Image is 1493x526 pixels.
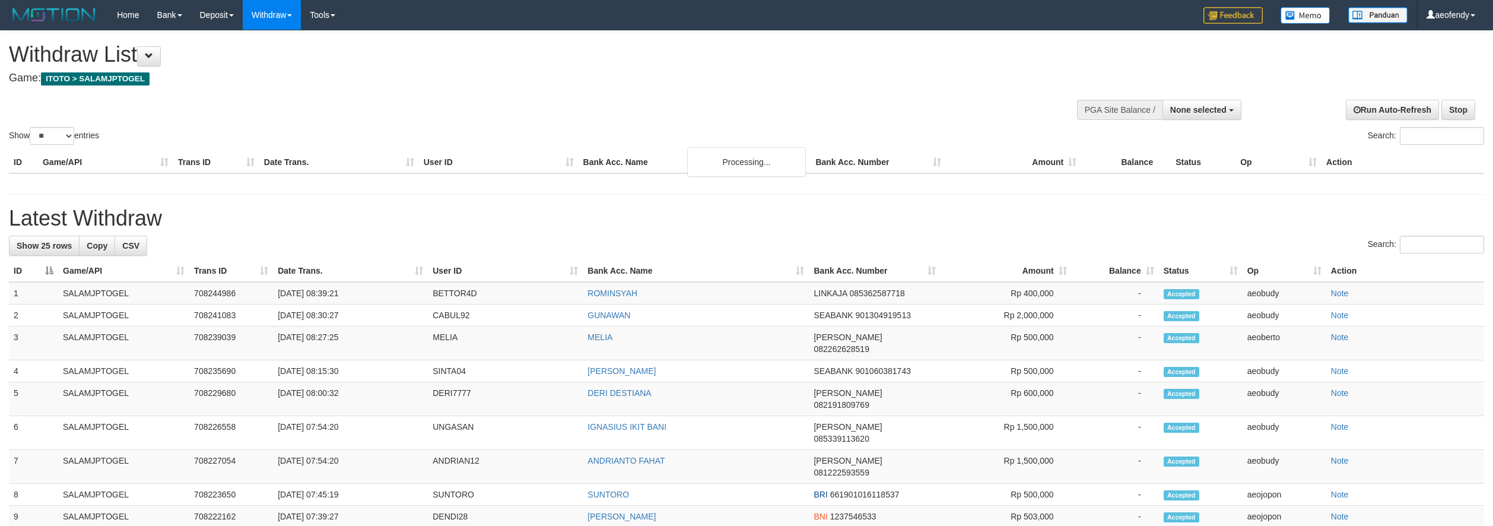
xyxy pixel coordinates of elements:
td: Rp 500,000 [941,484,1072,506]
td: UNGASAN [428,416,583,450]
td: - [1072,360,1159,382]
a: Copy [79,236,115,256]
span: LINKAJA [814,289,847,298]
th: Op: activate to sort column ascending [1243,260,1326,282]
td: aeobudy [1243,416,1326,450]
th: Game/API [38,151,173,173]
span: Copy 085362587718 to clipboard [849,289,904,298]
img: Button%20Memo.svg [1281,7,1330,24]
td: 708226558 [189,416,273,450]
a: Run Auto-Refresh [1346,100,1439,120]
td: 708227054 [189,450,273,484]
a: Note [1331,332,1349,342]
td: 708241083 [189,305,273,327]
img: MOTION_logo.png [9,6,99,24]
td: 708235690 [189,360,273,382]
th: Status: activate to sort column ascending [1159,260,1243,282]
th: Trans ID [173,151,259,173]
input: Search: [1400,127,1484,145]
td: CABUL92 [428,305,583,327]
td: [DATE] 07:54:20 [273,416,428,450]
td: MELIA [428,327,583,360]
td: - [1072,305,1159,327]
td: aeojopon [1243,484,1326,506]
th: User ID [419,151,579,173]
td: aeobudy [1243,305,1326,327]
td: [DATE] 08:30:27 [273,305,428,327]
th: ID: activate to sort column descending [9,260,58,282]
a: [PERSON_NAME] [587,512,656,521]
th: Amount: activate to sort column ascending [941,260,1072,282]
span: BRI [814,490,827,499]
a: Note [1331,289,1349,298]
span: Accepted [1164,457,1199,467]
td: 8 [9,484,58,506]
th: Amount [946,151,1081,173]
a: Show 25 rows [9,236,80,256]
td: aeobudy [1243,360,1326,382]
td: - [1072,450,1159,484]
th: Action [1326,260,1484,282]
span: BNI [814,512,827,521]
span: Accepted [1164,490,1199,500]
span: Copy 901060381743 to clipboard [856,366,911,376]
td: SALAMJPTOGEL [58,484,189,506]
td: 4 [9,360,58,382]
select: Showentries [30,127,74,145]
td: 2 [9,305,58,327]
td: 708229680 [189,382,273,416]
label: Search: [1368,236,1484,254]
span: ITOTO > SALAMJPTOGEL [41,72,150,85]
td: [DATE] 08:39:21 [273,282,428,305]
a: CSV [115,236,147,256]
td: [DATE] 07:45:19 [273,484,428,506]
td: SALAMJPTOGEL [58,416,189,450]
span: [PERSON_NAME] [814,422,882,432]
td: aeobudy [1243,450,1326,484]
span: Copy 1237546533 to clipboard [830,512,876,521]
td: SINTA04 [428,360,583,382]
td: SALAMJPTOGEL [58,282,189,305]
label: Show entries [9,127,99,145]
span: SEABANK [814,366,853,376]
th: Bank Acc. Name: activate to sort column ascending [583,260,809,282]
td: [DATE] 08:00:32 [273,382,428,416]
th: Trans ID: activate to sort column ascending [189,260,273,282]
a: Note [1331,490,1349,499]
td: 708239039 [189,327,273,360]
span: Accepted [1164,333,1199,343]
th: Bank Acc. Number: activate to sort column ascending [809,260,940,282]
span: None selected [1170,105,1227,115]
td: 1 [9,282,58,305]
span: Copy 082191809769 to clipboard [814,400,869,410]
td: DERI7777 [428,382,583,416]
td: - [1072,416,1159,450]
td: Rp 500,000 [941,360,1072,382]
span: Accepted [1164,389,1199,399]
label: Search: [1368,127,1484,145]
a: [PERSON_NAME] [587,366,656,376]
th: Op [1235,151,1322,173]
td: SALAMJPTOGEL [58,450,189,484]
td: SALAMJPTOGEL [58,327,189,360]
th: ID [9,151,38,173]
a: Note [1331,366,1349,376]
span: Accepted [1164,367,1199,377]
td: aeoberto [1243,327,1326,360]
td: 7 [9,450,58,484]
h4: Game: [9,72,983,84]
th: User ID: activate to sort column ascending [428,260,583,282]
span: Copy 081222593559 to clipboard [814,468,869,477]
span: Accepted [1164,311,1199,321]
td: Rp 1,500,000 [941,416,1072,450]
span: Copy 661901016118537 to clipboard [830,490,900,499]
td: - [1072,382,1159,416]
span: Show 25 rows [17,241,72,251]
td: [DATE] 08:27:25 [273,327,428,360]
td: - [1072,282,1159,305]
span: [PERSON_NAME] [814,456,882,465]
td: SALAMJPTOGEL [58,305,189,327]
div: Processing... [687,147,806,177]
span: Accepted [1164,289,1199,299]
span: CSV [122,241,139,251]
